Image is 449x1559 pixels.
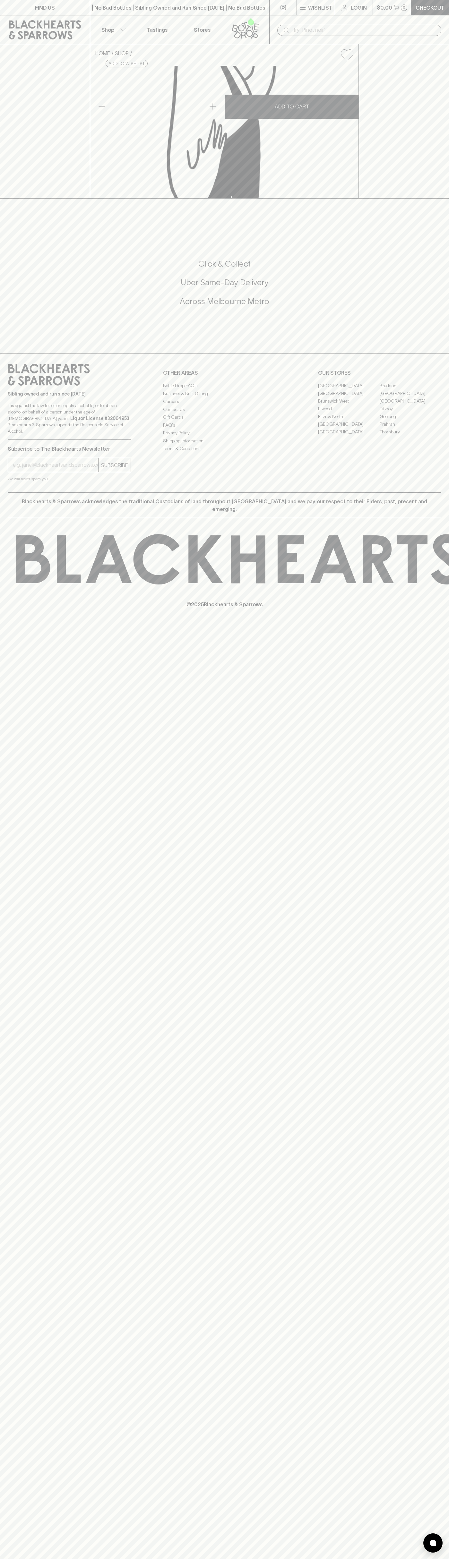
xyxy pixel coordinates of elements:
strong: Liquor License #32064953 [70,416,129,421]
a: SHOP [115,50,129,56]
a: FAQ's [163,421,286,429]
p: OUR STORES [318,369,441,377]
a: Privacy Policy [163,429,286,437]
h5: Click & Collect [8,259,441,269]
button: Shop [90,15,135,44]
a: Geelong [380,413,441,420]
p: ADD TO CART [275,103,309,110]
a: [GEOGRAPHIC_DATA] [380,397,441,405]
a: Careers [163,398,286,405]
p: FIND US [35,4,55,12]
img: bubble-icon [430,1540,436,1546]
p: Stores [194,26,211,34]
p: Tastings [147,26,168,34]
a: Elwood [318,405,380,413]
button: Add to wishlist [338,47,356,63]
p: Shop [101,26,114,34]
p: It is against the law to sell or supply alcohol to, or to obtain alcohol on behalf of a person un... [8,402,131,434]
a: Gift Cards [163,413,286,421]
a: Shipping Information [163,437,286,445]
p: Wishlist [308,4,332,12]
p: We will never spam you [8,476,131,482]
a: Brunswick West [318,397,380,405]
a: [GEOGRAPHIC_DATA] [318,382,380,389]
a: Stores [180,15,225,44]
a: [GEOGRAPHIC_DATA] [380,389,441,397]
a: Terms & Conditions [163,445,286,453]
a: Business & Bulk Gifting [163,390,286,397]
a: [GEOGRAPHIC_DATA] [318,389,380,397]
a: Fitzroy [380,405,441,413]
p: Sibling owned and run since [DATE] [8,391,131,397]
a: [GEOGRAPHIC_DATA] [318,428,380,436]
a: Contact Us [163,405,286,413]
p: Login [351,4,367,12]
button: SUBSCRIBE [99,458,131,472]
h5: Uber Same-Day Delivery [8,277,441,288]
a: Braddon [380,382,441,389]
p: Checkout [416,4,445,12]
p: 0 [403,6,405,9]
a: HOME [95,50,110,56]
a: [GEOGRAPHIC_DATA] [318,420,380,428]
img: Mount Zero Lemon & Thyme Mixed Olives Pouch 80g [90,66,358,198]
a: Fitzroy North [318,413,380,420]
button: Add to wishlist [106,60,148,67]
p: OTHER AREAS [163,369,286,377]
a: Bottle Drop FAQ's [163,382,286,390]
a: Thornbury [380,428,441,436]
p: SUBSCRIBE [101,461,128,469]
h5: Across Melbourne Metro [8,296,441,307]
p: $0.00 [377,4,392,12]
a: Prahran [380,420,441,428]
div: Call to action block [8,233,441,340]
p: Blackhearts & Sparrows acknowledges the traditional Custodians of land throughout [GEOGRAPHIC_DAT... [13,498,436,513]
input: Try "Pinot noir" [293,25,436,35]
a: Tastings [135,15,180,44]
button: ADD TO CART [225,95,359,119]
p: Subscribe to The Blackhearts Newsletter [8,445,131,453]
input: e.g. jane@blackheartsandsparrows.com.au [13,460,98,470]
